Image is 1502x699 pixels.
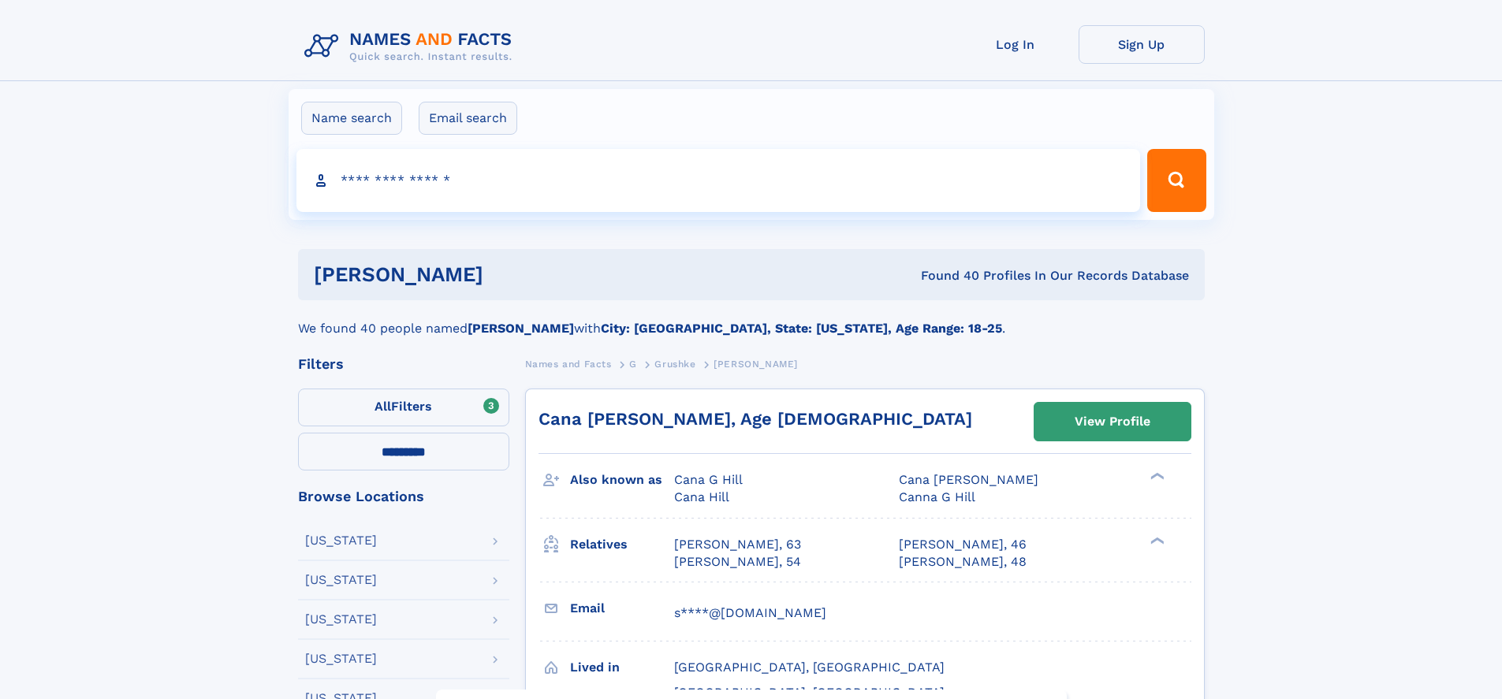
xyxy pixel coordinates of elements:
[419,102,517,135] label: Email search
[298,389,509,426] label: Filters
[1034,403,1191,441] a: View Profile
[570,595,674,622] h3: Email
[674,472,743,487] span: Cana G Hill
[468,321,574,336] b: [PERSON_NAME]
[301,102,402,135] label: Name search
[305,534,377,547] div: [US_STATE]
[570,467,674,493] h3: Also known as
[629,359,637,370] span: G
[674,536,801,553] a: [PERSON_NAME], 63
[305,574,377,586] div: [US_STATE]
[305,653,377,665] div: [US_STATE]
[714,359,798,370] span: [PERSON_NAME]
[674,553,801,571] a: [PERSON_NAME], 54
[654,354,695,374] a: Grushke
[899,489,975,504] span: Canna G Hill
[1079,25,1205,64] a: Sign Up
[305,613,377,626] div: [US_STATE]
[601,321,1002,336] b: City: [GEOGRAPHIC_DATA], State: [US_STATE], Age Range: 18-25
[899,536,1027,553] a: [PERSON_NAME], 46
[1146,535,1165,545] div: ❯
[702,267,1189,284] div: Found 40 Profiles In Our Records Database
[375,399,391,414] span: All
[674,489,729,504] span: Cana Hill
[298,489,509,504] div: Browse Locations
[674,660,945,675] span: [GEOGRAPHIC_DATA], [GEOGRAPHIC_DATA]
[952,25,1079,64] a: Log In
[298,357,509,371] div: Filters
[298,300,1205,338] div: We found 40 people named with .
[570,531,674,558] h3: Relatives
[1147,149,1206,212] button: Search Button
[1146,471,1165,481] div: ❯
[899,472,1038,487] span: Cana [PERSON_NAME]
[298,25,525,68] img: Logo Names and Facts
[654,359,695,370] span: Grushke
[314,265,703,284] h1: [PERSON_NAME]
[539,409,972,429] a: Cana [PERSON_NAME], Age [DEMOGRAPHIC_DATA]
[296,149,1141,212] input: search input
[899,553,1027,571] a: [PERSON_NAME], 48
[629,354,637,374] a: G
[570,654,674,681] h3: Lived in
[525,354,612,374] a: Names and Facts
[1075,403,1150,440] div: View Profile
